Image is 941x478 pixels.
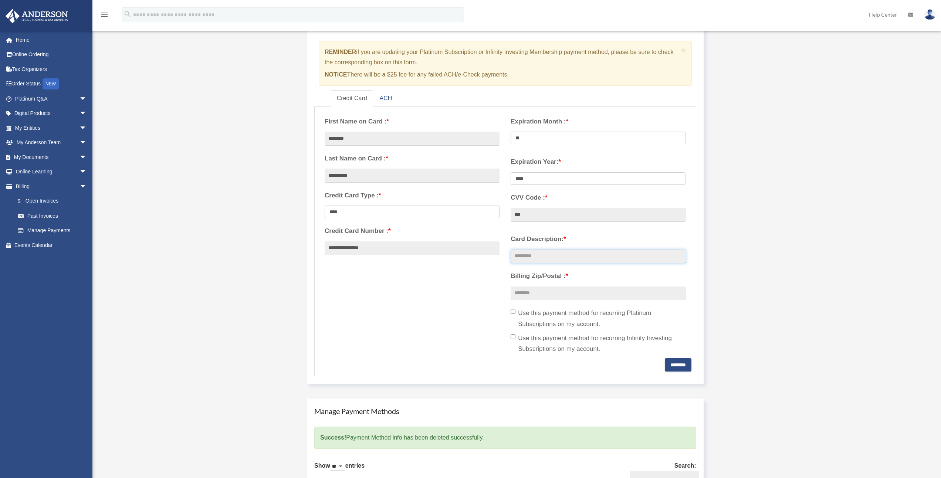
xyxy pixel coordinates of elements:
a: Billingarrow_drop_down [5,179,98,194]
a: Credit Card [331,90,373,107]
strong: NOTICE [325,71,347,78]
button: Close [681,46,686,54]
a: Online Learningarrow_drop_down [5,165,98,179]
label: CVV Code : [511,192,686,203]
h4: Manage Payment Methods [314,406,696,416]
a: My Anderson Teamarrow_drop_down [5,135,98,150]
a: My Documentsarrow_drop_down [5,150,98,165]
span: arrow_drop_down [79,106,94,121]
select: Showentries [330,462,345,471]
a: Order StatusNEW [5,77,98,92]
i: menu [100,10,109,19]
label: First Name on Card : [325,116,500,127]
label: Card Description: [511,234,686,245]
a: Home [5,33,98,47]
a: Tax Organizers [5,62,98,77]
img: User Pic [924,9,935,20]
a: menu [100,13,109,19]
span: arrow_drop_down [79,121,94,136]
span: arrow_drop_down [79,150,94,165]
input: Use this payment method for recurring Infinity Investing Subscriptions on my account. [511,334,515,339]
span: arrow_drop_down [79,179,94,194]
img: Anderson Advisors Platinum Portal [3,9,70,23]
input: Use this payment method for recurring Platinum Subscriptions on my account. [511,309,515,314]
label: Credit Card Number : [325,226,500,237]
label: Use this payment method for recurring Infinity Investing Subscriptions on my account. [511,333,686,355]
a: $Open Invoices [10,194,98,209]
span: × [681,46,686,54]
label: Last Name on Card : [325,153,500,164]
div: NEW [43,78,59,89]
div: Payment Method info has been deleted successfully. [314,427,696,449]
p: There will be a $25 fee for any failed ACH/e-Check payments. [325,70,678,80]
span: arrow_drop_down [79,165,94,180]
a: Manage Payments [10,223,94,238]
label: Expiration Month : [511,116,686,127]
a: ACH [374,90,398,107]
a: Online Ordering [5,47,98,62]
span: $ [22,197,26,206]
label: Billing Zip/Postal : [511,271,686,282]
a: Past Invoices [10,209,98,223]
a: My Entitiesarrow_drop_down [5,121,98,135]
a: Platinum Q&Aarrow_drop_down [5,91,98,106]
label: Use this payment method for recurring Platinum Subscriptions on my account. [511,308,686,330]
strong: Success! [320,434,346,441]
a: Events Calendar [5,238,98,252]
span: arrow_drop_down [79,91,94,106]
a: Digital Productsarrow_drop_down [5,106,98,121]
label: Expiration Year: [511,156,686,167]
strong: REMINDER [325,49,356,55]
div: if you are updating your Platinum Subscription or Infinity Investing Membership payment method, p... [319,41,692,86]
span: arrow_drop_down [79,135,94,150]
label: Credit Card Type : [325,190,500,201]
i: search [123,10,132,18]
